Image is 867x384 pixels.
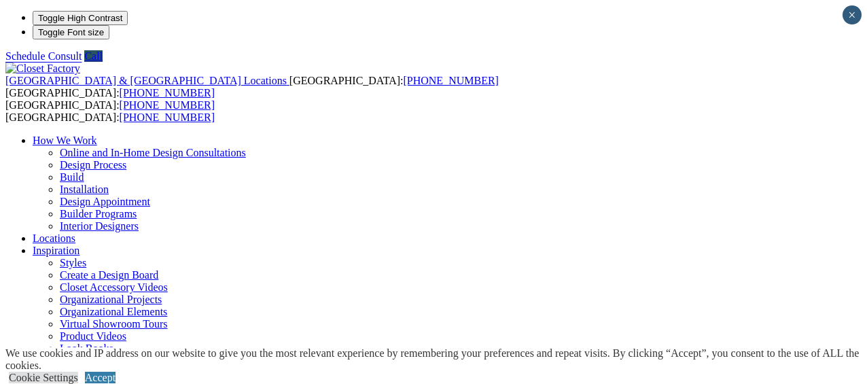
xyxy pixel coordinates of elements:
a: Installation [60,184,109,195]
a: Accept [85,372,116,383]
a: Interior Designers [60,220,139,232]
span: Toggle High Contrast [38,13,122,23]
a: Styles [60,257,86,268]
a: [GEOGRAPHIC_DATA] & [GEOGRAPHIC_DATA] Locations [5,75,289,86]
a: [PHONE_NUMBER] [403,75,498,86]
button: Toggle Font size [33,25,109,39]
a: [PHONE_NUMBER] [120,87,215,99]
img: Closet Factory [5,63,80,75]
button: Close [843,5,862,24]
a: Organizational Elements [60,306,167,317]
span: Toggle Font size [38,27,104,37]
button: Toggle High Contrast [33,11,128,25]
span: [GEOGRAPHIC_DATA] & [GEOGRAPHIC_DATA] Locations [5,75,287,86]
a: [PHONE_NUMBER] [120,111,215,123]
a: Online and In-Home Design Consultations [60,147,246,158]
a: Product Videos [60,330,126,342]
span: [GEOGRAPHIC_DATA]: [GEOGRAPHIC_DATA]: [5,75,499,99]
a: Design Process [60,159,126,171]
a: Call [84,50,103,62]
a: Closet Accessory Videos [60,281,168,293]
a: Virtual Showroom Tours [60,318,168,330]
a: How We Work [33,135,97,146]
a: Build [60,171,84,183]
a: Builder Programs [60,208,137,220]
a: Look Books [60,343,113,354]
a: Cookie Settings [9,372,78,383]
a: Schedule Consult [5,50,82,62]
span: [GEOGRAPHIC_DATA]: [GEOGRAPHIC_DATA]: [5,99,215,123]
a: Design Appointment [60,196,150,207]
a: Create a Design Board [60,269,158,281]
a: Inspiration [33,245,79,256]
div: We use cookies and IP address on our website to give you the most relevant experience by remember... [5,347,867,372]
a: Locations [33,232,75,244]
a: Organizational Projects [60,294,162,305]
a: [PHONE_NUMBER] [120,99,215,111]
